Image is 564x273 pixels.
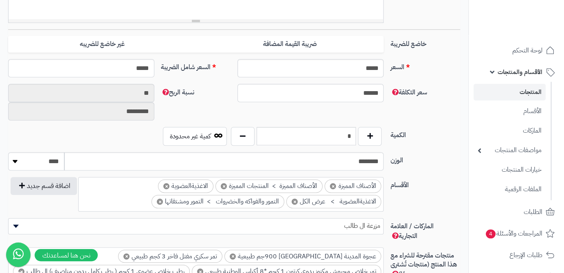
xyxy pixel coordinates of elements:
[118,250,222,263] li: تمر سكري مفتل فاخر 3 كجم طبيعي
[387,127,463,140] label: الكمية
[230,253,236,260] span: ×
[474,84,546,100] a: المنتجات
[387,59,463,72] label: السعر
[11,177,77,195] button: اضافة قسم جديد
[524,206,542,218] span: الطلبات
[8,36,196,52] label: غير خاضع للضريبه
[509,249,542,261] span: طلبات الإرجاع
[221,183,227,189] span: ×
[474,142,546,159] a: مواصفات المنتجات
[286,195,381,208] li: الاغذيةالعضوية > عرض الكل
[330,183,336,189] span: ×
[474,181,546,198] a: الملفات الرقمية
[161,87,194,97] span: نسبة الربح
[485,228,542,239] span: المراجعات والأسئلة
[292,199,298,205] span: ×
[390,87,427,97] span: سعر التكلفة
[474,224,559,243] a: المراجعات والأسئلة4
[158,179,213,193] li: الاغذيةالعضوية
[387,152,463,165] label: الوزن
[387,36,463,49] label: خاضع للضريبة
[157,199,163,205] span: ×
[498,66,542,78] span: الأقسام والمنتجات
[325,179,381,193] li: الأصناف المميزة
[390,221,433,241] span: الماركات / العلامة التجارية
[474,103,546,120] a: الأقسام
[486,229,496,238] span: 4
[474,161,546,179] a: خيارات المنتجات
[151,195,284,208] li: التمور والفواكه والخضروات > التمور ومشتقاتها
[158,59,234,72] label: السعر شامل الضريبة
[224,250,381,263] li: عجوة المدينة المنورة 900جم طبيعية
[8,218,384,234] span: مزرعة ال طالب
[196,36,384,52] label: ضريبة القيمة المضافة
[474,122,546,140] a: الماركات
[163,183,169,189] span: ×
[474,245,559,265] a: طلبات الإرجاع
[512,45,542,56] span: لوحة التحكم
[215,179,323,193] li: الأصناف المميزة > المنتجات المميزة
[474,41,559,60] a: لوحة التحكم
[474,202,559,222] a: الطلبات
[123,253,129,260] span: ×
[9,220,383,232] span: مزرعة ال طالب
[387,177,463,190] label: الأقسام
